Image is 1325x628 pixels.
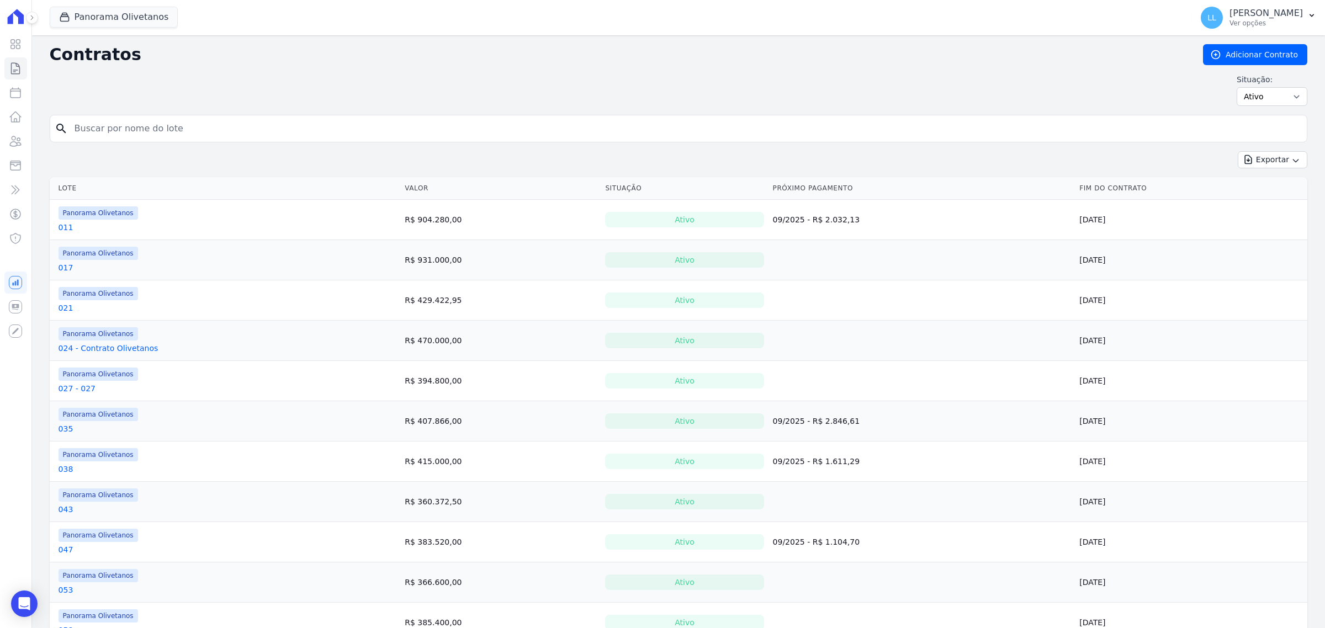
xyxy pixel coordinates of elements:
[605,413,764,429] div: Ativo
[1075,361,1307,401] td: [DATE]
[59,529,138,542] span: Panorama Olivetanos
[59,383,96,394] a: 027 - 027
[1203,44,1307,65] a: Adicionar Contrato
[11,590,38,617] div: Open Intercom Messenger
[605,373,764,388] div: Ativo
[59,448,138,461] span: Panorama Olivetanos
[773,417,860,425] a: 09/2025 - R$ 2.846,61
[59,343,158,354] a: 024 - Contrato Olivetanos
[400,401,601,441] td: R$ 407.866,00
[59,302,73,313] a: 021
[400,522,601,562] td: R$ 383.520,00
[59,569,138,582] span: Panorama Olivetanos
[1075,177,1307,200] th: Fim do Contrato
[400,240,601,280] td: R$ 931.000,00
[55,122,68,135] i: search
[1229,19,1303,28] p: Ver opções
[50,45,1185,65] h2: Contratos
[59,247,138,260] span: Panorama Olivetanos
[1229,8,1303,19] p: [PERSON_NAME]
[1075,482,1307,522] td: [DATE]
[59,408,138,421] span: Panorama Olivetanos
[601,177,768,200] th: Situação
[1075,280,1307,321] td: [DATE]
[400,562,601,603] td: R$ 366.600,00
[1237,74,1307,85] label: Situação:
[59,262,73,273] a: 017
[605,292,764,308] div: Ativo
[59,504,73,515] a: 043
[1207,14,1216,22] span: LL
[773,537,860,546] a: 09/2025 - R$ 1.104,70
[400,482,601,522] td: R$ 360.372,50
[400,200,601,240] td: R$ 904.280,00
[1075,562,1307,603] td: [DATE]
[59,287,138,300] span: Panorama Olivetanos
[605,333,764,348] div: Ativo
[59,368,138,381] span: Panorama Olivetanos
[400,177,601,200] th: Valor
[59,206,138,220] span: Panorama Olivetanos
[768,177,1075,200] th: Próximo Pagamento
[59,327,138,340] span: Panorama Olivetanos
[400,280,601,321] td: R$ 429.422,95
[773,457,860,466] a: 09/2025 - R$ 1.611,29
[400,441,601,482] td: R$ 415.000,00
[59,544,73,555] a: 047
[605,494,764,509] div: Ativo
[605,534,764,550] div: Ativo
[1075,200,1307,240] td: [DATE]
[59,584,73,595] a: 053
[59,222,73,233] a: 011
[59,609,138,622] span: Panorama Olivetanos
[1075,321,1307,361] td: [DATE]
[1238,151,1307,168] button: Exportar
[50,7,178,28] button: Panorama Olivetanos
[605,574,764,590] div: Ativo
[605,252,764,268] div: Ativo
[400,361,601,401] td: R$ 394.800,00
[59,464,73,475] a: 038
[773,215,860,224] a: 09/2025 - R$ 2.032,13
[605,454,764,469] div: Ativo
[1075,401,1307,441] td: [DATE]
[59,423,73,434] a: 035
[605,212,764,227] div: Ativo
[1192,2,1325,33] button: LL [PERSON_NAME] Ver opções
[59,488,138,502] span: Panorama Olivetanos
[400,321,601,361] td: R$ 470.000,00
[50,177,401,200] th: Lote
[1075,240,1307,280] td: [DATE]
[1075,441,1307,482] td: [DATE]
[1075,522,1307,562] td: [DATE]
[68,118,1302,140] input: Buscar por nome do lote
